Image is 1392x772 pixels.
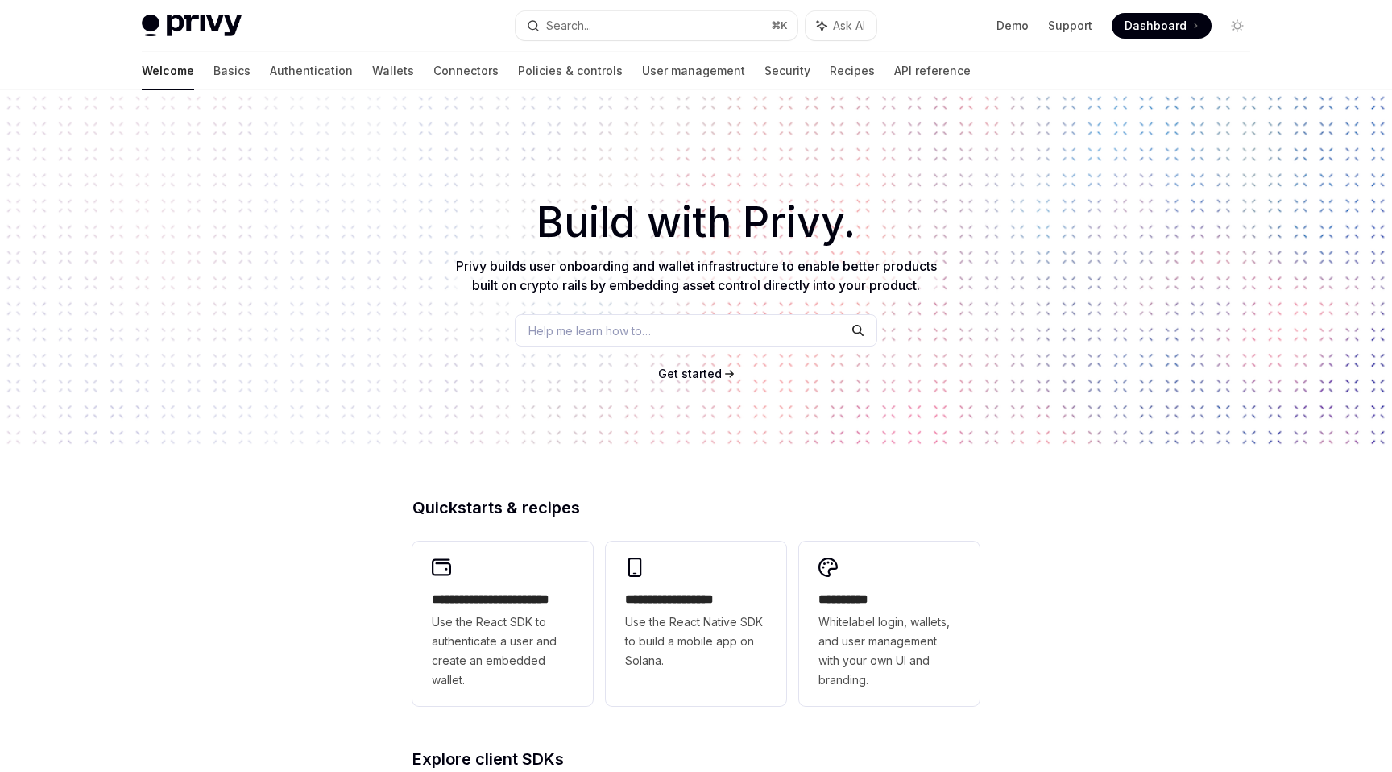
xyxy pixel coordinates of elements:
[771,19,788,32] span: ⌘ K
[142,52,194,90] a: Welcome
[764,52,810,90] a: Security
[142,15,242,37] img: light logo
[412,751,564,767] span: Explore client SDKs
[830,52,875,90] a: Recipes
[516,11,797,40] button: Search...⌘K
[642,52,745,90] a: User management
[625,612,767,670] span: Use the React Native SDK to build a mobile app on Solana.
[412,500,580,516] span: Quickstarts & recipes
[799,542,980,706] a: **** *****Whitelabel login, wallets, and user management with your own UI and branding.
[1112,13,1212,39] a: Dashboard
[518,52,623,90] a: Policies & controls
[833,18,865,34] span: Ask AI
[372,52,414,90] a: Wallets
[546,16,591,35] div: Search...
[996,18,1029,34] a: Demo
[1048,18,1092,34] a: Support
[456,258,937,293] span: Privy builds user onboarding and wallet infrastructure to enable better products built on crypto ...
[658,366,722,382] a: Get started
[894,52,971,90] a: API reference
[818,612,960,690] span: Whitelabel login, wallets, and user management with your own UI and branding.
[433,52,499,90] a: Connectors
[658,367,722,380] span: Get started
[606,542,786,706] a: **** **** **** ***Use the React Native SDK to build a mobile app on Solana.
[1224,13,1250,39] button: Toggle dark mode
[1125,18,1187,34] span: Dashboard
[432,612,574,690] span: Use the React SDK to authenticate a user and create an embedded wallet.
[528,322,651,339] span: Help me learn how to…
[806,11,876,40] button: Ask AI
[213,52,251,90] a: Basics
[270,52,353,90] a: Authentication
[536,208,855,237] span: Build with Privy.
